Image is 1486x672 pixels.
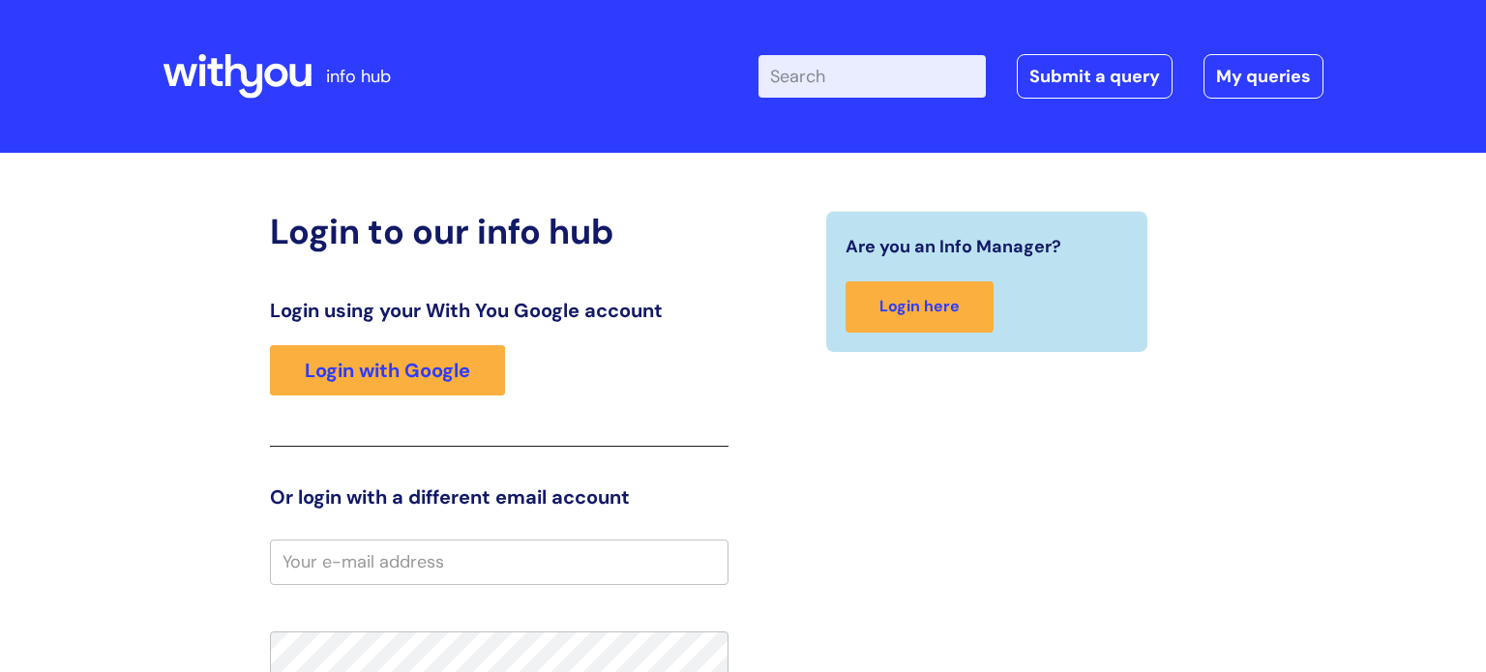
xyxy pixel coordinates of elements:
input: Your e-mail address [270,540,728,584]
a: Submit a query [1017,54,1173,99]
h3: Or login with a different email account [270,485,728,509]
p: info hub [326,61,391,92]
input: Search [758,55,986,98]
span: Are you an Info Manager? [846,231,1061,262]
a: Login here [846,281,994,333]
a: My queries [1204,54,1323,99]
h2: Login to our info hub [270,211,728,252]
a: Login with Google [270,345,505,395]
h3: Login using your With You Google account [270,299,728,322]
